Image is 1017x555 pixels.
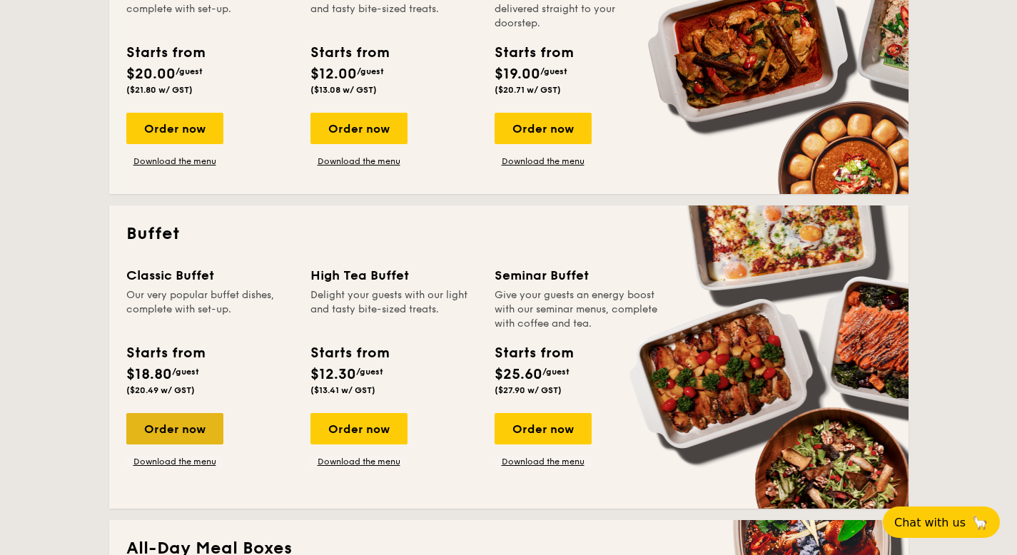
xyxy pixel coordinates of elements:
div: Starts from [310,42,388,63]
a: Download the menu [126,456,223,467]
div: Starts from [310,342,388,364]
span: /guest [542,367,570,377]
div: Order now [126,113,223,144]
a: Download the menu [310,156,408,167]
span: ($13.41 w/ GST) [310,385,375,395]
div: Seminar Buffet [495,265,662,285]
span: ($13.08 w/ GST) [310,85,377,95]
span: $12.30 [310,366,356,383]
span: $12.00 [310,66,357,83]
span: $18.80 [126,366,172,383]
div: Starts from [126,342,204,364]
div: Classic Buffet [126,265,293,285]
span: $19.00 [495,66,540,83]
a: Download the menu [495,456,592,467]
span: $20.00 [126,66,176,83]
div: Starts from [126,42,204,63]
span: /guest [357,66,384,76]
span: ($21.80 w/ GST) [126,85,193,95]
span: /guest [540,66,567,76]
a: Download the menu [126,156,223,167]
div: Order now [495,113,592,144]
h2: Buffet [126,223,891,245]
span: Chat with us [894,516,966,529]
button: Chat with us🦙 [883,506,1000,538]
span: /guest [356,367,383,377]
div: Delight your guests with our light and tasty bite-sized treats. [310,288,477,331]
span: ($27.90 w/ GST) [495,385,562,395]
div: High Tea Buffet [310,265,477,285]
div: Starts from [495,342,572,364]
div: Order now [126,413,223,444]
span: /guest [172,367,199,377]
span: 🦙 [971,514,988,531]
span: /guest [176,66,203,76]
div: Order now [310,113,408,144]
span: ($20.71 w/ GST) [495,85,561,95]
div: Give your guests an energy boost with our seminar menus, complete with coffee and tea. [495,288,662,331]
a: Download the menu [495,156,592,167]
div: Order now [310,413,408,444]
div: Our very popular buffet dishes, complete with set-up. [126,288,293,331]
span: ($20.49 w/ GST) [126,385,195,395]
div: Order now [495,413,592,444]
div: Starts from [495,42,572,63]
span: $25.60 [495,366,542,383]
a: Download the menu [310,456,408,467]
